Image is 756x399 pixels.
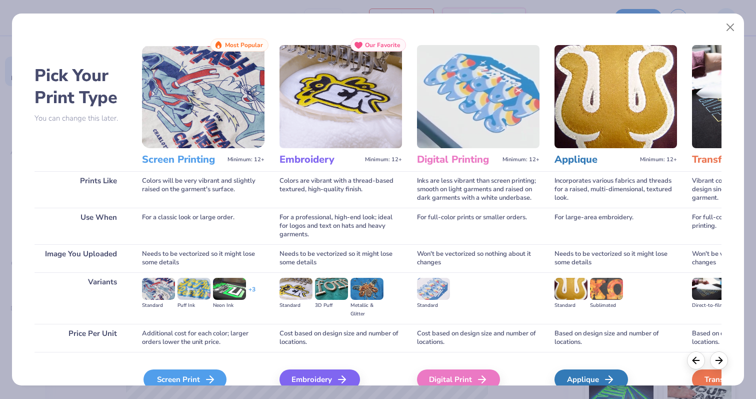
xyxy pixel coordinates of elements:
span: Our Favorite [365,42,400,49]
img: Screen Printing [142,45,264,148]
div: + 3 [248,285,255,302]
div: Needs to be vectorized so it might lose some details [279,244,402,272]
div: Standard [279,301,312,310]
div: Use When [34,208,127,244]
img: Standard [279,278,312,300]
div: Direct-to-film [692,301,725,310]
div: Image You Uploaded [34,244,127,272]
div: Based on design size and number of locations. [554,324,677,352]
img: Digital Printing [417,45,539,148]
div: Needs to be vectorized so it might lose some details [142,244,264,272]
span: Most Popular [225,42,263,49]
span: Minimum: 12+ [502,156,539,163]
h3: Screen Printing [142,153,223,166]
span: Minimum: 12+ [227,156,264,163]
div: Digital Print [417,369,500,389]
h2: Pick Your Print Type [34,65,127,109]
div: Neon Ink [213,301,246,310]
img: Metallic & Glitter [350,278,383,300]
div: Standard [417,301,450,310]
div: For a professional, high-end look; ideal for logos and text on hats and heavy garments. [279,208,402,244]
div: Incorporates various fabrics and threads for a raised, multi-dimensional, textured look. [554,171,677,208]
div: Cost based on design size and number of locations. [417,324,539,352]
img: Standard [142,278,175,300]
div: Standard [554,301,587,310]
img: Puff Ink [177,278,210,300]
div: Metallic & Glitter [350,301,383,318]
h3: Applique [554,153,636,166]
h3: Digital Printing [417,153,498,166]
span: Minimum: 12+ [640,156,677,163]
img: Standard [417,278,450,300]
div: Variants [34,272,127,324]
h3: Embroidery [279,153,361,166]
p: You can change this later. [34,114,127,123]
div: Won't be vectorized so nothing about it changes [417,244,539,272]
div: For full-color prints or smaller orders. [417,208,539,244]
div: Prints Like [34,171,127,208]
div: For large-area embroidery. [554,208,677,244]
div: Colors are vibrant with a thread-based textured, high-quality finish. [279,171,402,208]
div: Standard [142,301,175,310]
div: Colors will be very vibrant and slightly raised on the garment's surface. [142,171,264,208]
button: Close [721,18,740,37]
div: Screen Print [143,369,226,389]
div: Embroidery [279,369,360,389]
div: Additional cost for each color; larger orders lower the unit price. [142,324,264,352]
div: Cost based on design size and number of locations. [279,324,402,352]
div: For a classic look or large order. [142,208,264,244]
div: Price Per Unit [34,324,127,352]
div: Puff Ink [177,301,210,310]
div: Sublimated [590,301,623,310]
div: 3D Puff [315,301,348,310]
div: Inks are less vibrant than screen printing; smooth on light garments and raised on dark garments ... [417,171,539,208]
span: Minimum: 12+ [365,156,402,163]
img: Direct-to-film [692,278,725,300]
img: Neon Ink [213,278,246,300]
img: Embroidery [279,45,402,148]
img: Sublimated [590,278,623,300]
img: Standard [554,278,587,300]
div: Needs to be vectorized so it might lose some details [554,244,677,272]
img: Applique [554,45,677,148]
img: 3D Puff [315,278,348,300]
div: Applique [554,369,628,389]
